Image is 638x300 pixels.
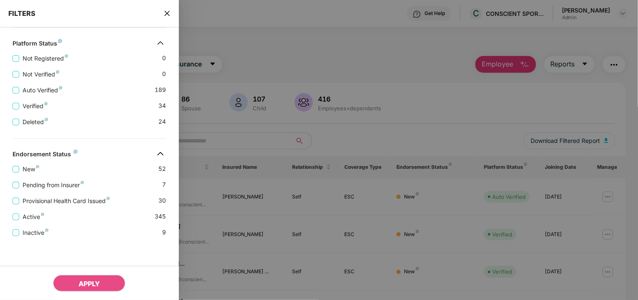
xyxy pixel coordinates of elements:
span: Auto Verified [19,86,66,95]
img: svg+xml;base64,PHN2ZyB4bWxucz0iaHR0cDovL3d3dy53My5vcmcvMjAwMC9zdmciIHdpZHRoPSI4IiBoZWlnaHQ9IjgiIH... [45,229,48,232]
img: svg+xml;base64,PHN2ZyB4bWxucz0iaHR0cDovL3d3dy53My5vcmcvMjAwMC9zdmciIHdpZHRoPSI4IiBoZWlnaHQ9IjgiIH... [56,70,59,74]
span: 345 [155,212,166,221]
img: svg+xml;base64,PHN2ZyB4bWxucz0iaHR0cDovL3d3dy53My5vcmcvMjAwMC9zdmciIHdpZHRoPSI4IiBoZWlnaHQ9IjgiIH... [45,118,48,121]
span: 52 [159,164,166,174]
span: 30 [159,196,166,206]
img: svg+xml;base64,PHN2ZyB4bWxucz0iaHR0cDovL3d3dy53My5vcmcvMjAwMC9zdmciIHdpZHRoPSI4IiBoZWlnaHQ9IjgiIH... [44,102,48,105]
span: Not Registered [19,54,71,63]
img: svg+xml;base64,PHN2ZyB4bWxucz0iaHR0cDovL3d3dy53My5vcmcvMjAwMC9zdmciIHdpZHRoPSI4IiBoZWlnaHQ9IjgiIH... [81,181,84,184]
span: Pending from Insurer [19,181,87,190]
span: FILTERS [8,9,36,18]
button: APPLY [53,275,125,292]
div: Endorsement Status [13,150,78,160]
span: 9 [163,228,166,237]
img: svg+xml;base64,PHN2ZyB4bWxucz0iaHR0cDovL3d3dy53My5vcmcvMjAwMC9zdmciIHdpZHRoPSI4IiBoZWlnaHQ9IjgiIH... [41,213,44,216]
span: 189 [155,85,166,95]
div: Platform Status [13,40,62,50]
span: APPLY [79,280,100,288]
span: 0 [163,69,166,79]
img: svg+xml;base64,PHN2ZyB4bWxucz0iaHR0cDovL3d3dy53My5vcmcvMjAwMC9zdmciIHdpZHRoPSI4IiBoZWlnaHQ9IjgiIH... [107,197,110,200]
span: New [19,165,43,174]
span: Provisional Health Card Issued [19,196,113,206]
span: close [164,9,170,18]
img: svg+xml;base64,PHN2ZyB4bWxucz0iaHR0cDovL3d3dy53My5vcmcvMjAwMC9zdmciIHdpZHRoPSIzMiIgaGVpZ2h0PSIzMi... [154,147,167,160]
img: svg+xml;base64,PHN2ZyB4bWxucz0iaHR0cDovL3d3dy53My5vcmcvMjAwMC9zdmciIHdpZHRoPSI4IiBoZWlnaHQ9IjgiIH... [36,165,39,168]
span: 7 [163,180,166,190]
span: Deleted [19,117,51,127]
img: svg+xml;base64,PHN2ZyB4bWxucz0iaHR0cDovL3d3dy53My5vcmcvMjAwMC9zdmciIHdpZHRoPSI4IiBoZWlnaHQ9IjgiIH... [74,150,78,154]
span: 24 [159,117,166,127]
img: svg+xml;base64,PHN2ZyB4bWxucz0iaHR0cDovL3d3dy53My5vcmcvMjAwMC9zdmciIHdpZHRoPSI4IiBoZWlnaHQ9IjgiIH... [65,54,68,58]
span: 0 [163,53,166,63]
span: Verified [19,102,51,111]
img: svg+xml;base64,PHN2ZyB4bWxucz0iaHR0cDovL3d3dy53My5vcmcvMjAwMC9zdmciIHdpZHRoPSI4IiBoZWlnaHQ9IjgiIH... [58,39,62,43]
img: svg+xml;base64,PHN2ZyB4bWxucz0iaHR0cDovL3d3dy53My5vcmcvMjAwMC9zdmciIHdpZHRoPSI4IiBoZWlnaHQ9IjgiIH... [59,86,62,89]
img: svg+xml;base64,PHN2ZyB4bWxucz0iaHR0cDovL3d3dy53My5vcmcvMjAwMC9zdmciIHdpZHRoPSIzMiIgaGVpZ2h0PSIzMi... [154,36,167,50]
span: 34 [159,101,166,111]
span: Not Verified [19,70,63,79]
span: Active [19,212,48,221]
span: Inactive [19,228,52,237]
